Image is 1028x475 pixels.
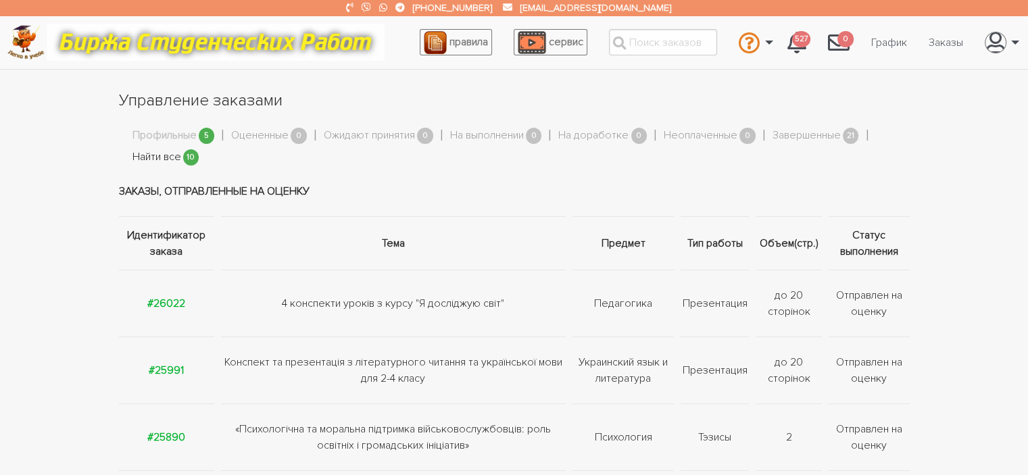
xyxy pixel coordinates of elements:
td: Тэзисы [677,403,752,470]
span: 10 [183,149,199,166]
td: 4 конспекти уроків з курсу "Я досліджую світ" [218,270,569,336]
th: Идентификатор заказа [119,216,218,270]
img: play_icon-49f7f135c9dc9a03216cfdbccbe1e3994649169d890fb554cedf0eac35a01ba8.png [518,31,546,54]
td: до 20 сторінок [752,336,825,403]
td: Психология [569,403,677,470]
span: 527 [792,31,810,48]
a: Ожидают принятия [324,127,415,145]
a: [EMAIL_ADDRESS][DOMAIN_NAME] [520,2,670,14]
td: Отправлен на оценку [825,336,910,403]
a: правила [420,29,492,55]
th: Тема [218,216,569,270]
a: Оцененные [231,127,289,145]
a: На доработке [558,127,629,145]
td: «Психологічна та моральна підтримка військовослужбовців: роль освітніх і громадських ініціатив» [218,403,569,470]
td: Конспект та презентація з літературного читання та української мови для 2-4 класу [218,336,569,403]
a: 527 [777,24,817,61]
span: сервис [549,35,583,49]
span: 0 [291,128,307,145]
span: 0 [739,128,756,145]
a: Завершенные [773,127,841,145]
a: сервис [514,29,587,55]
span: 0 [526,128,542,145]
a: 0 [817,24,860,61]
span: 0 [837,31,854,48]
img: logo-c4363faeb99b52c628a42810ed6dfb4293a56d4e4775eb116515dfe7f33672af.png [7,25,45,59]
span: 21 [843,128,859,145]
td: Презентация [677,270,752,336]
img: agreement_icon-feca34a61ba7f3d1581b08bc946b2ec1ccb426f67415f344566775c155b7f62c.png [424,31,447,54]
td: 2 [752,403,825,470]
h1: Управление заказами [119,89,910,112]
td: Презентация [677,336,752,403]
th: Предмет [569,216,677,270]
a: [PHONE_NUMBER] [413,2,492,14]
span: 0 [417,128,433,145]
span: правила [449,35,488,49]
th: Тип работы [677,216,752,270]
td: Отправлен на оценку [825,403,910,470]
a: #25890 [147,430,185,444]
td: Педагогика [569,270,677,336]
input: Поиск заказов [609,29,717,55]
td: до 20 сторінок [752,270,825,336]
span: 0 [631,128,647,145]
td: Заказы, отправленные на оценку [119,166,910,217]
a: Найти все [132,149,181,166]
a: Заказы [918,30,974,55]
a: Неоплаченные [664,127,737,145]
a: #26022 [147,297,185,310]
a: График [860,30,918,55]
td: Отправлен на оценку [825,270,910,336]
th: Статус выполнения [825,216,910,270]
img: motto-12e01f5a76059d5f6a28199ef077b1f78e012cfde436ab5cf1d4517935686d32.gif [47,24,385,61]
td: Украинский язык и литература [569,336,677,403]
span: 5 [199,128,215,145]
a: #25991 [149,364,184,377]
th: Объем(стр.) [752,216,825,270]
a: На выполнении [450,127,524,145]
a: Профильные [132,127,197,145]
